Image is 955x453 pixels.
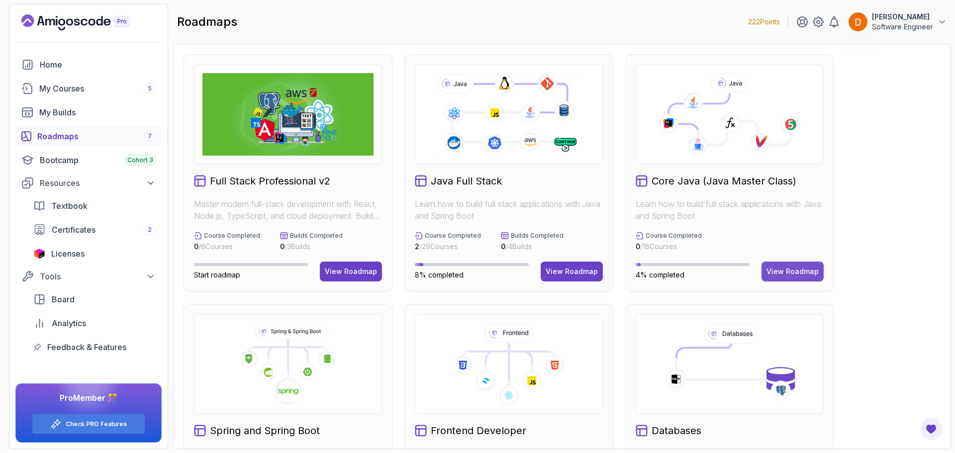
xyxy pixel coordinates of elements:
[127,156,153,164] span: Cohort 3
[194,242,260,252] p: / 6 Courses
[849,12,867,31] img: user profile image
[51,200,88,212] span: Textbook
[66,420,127,428] a: Check PRO Features
[646,232,702,240] p: Course Completed
[15,102,162,122] a: builds
[27,313,162,333] a: analytics
[202,73,374,156] img: Full Stack Professional v2
[148,226,152,234] span: 2
[15,174,162,192] button: Resources
[415,242,481,252] p: / 29 Courses
[210,174,330,188] h2: Full Stack Professional v2
[37,130,156,142] div: Roadmaps
[15,126,162,146] a: roadmaps
[511,232,564,240] p: Builds Completed
[766,267,819,276] div: View Roadmap
[15,150,162,170] a: bootcamp
[39,83,156,94] div: My Courses
[748,17,780,27] p: 222 Points
[51,248,85,260] span: Licenses
[546,267,598,276] div: View Roadmap
[148,132,152,140] span: 7
[290,232,343,240] p: Builds Completed
[501,242,564,252] p: / 4 Builds
[652,424,701,438] h2: Databases
[872,22,933,32] p: Software Engineer
[33,249,45,259] img: jetbrains icon
[27,196,162,216] a: textbook
[194,271,240,279] span: Start roadmap
[431,424,526,438] h2: Frontend Developer
[501,242,505,251] span: 0
[52,317,86,329] span: Analytics
[280,242,285,251] span: 0
[27,220,162,240] a: certificates
[15,268,162,285] button: Tools
[325,267,377,276] div: View Roadmap
[40,154,156,166] div: Bootcamp
[40,177,156,189] div: Resources
[541,262,603,281] button: View Roadmap
[636,242,640,251] span: 0
[872,12,933,22] p: [PERSON_NAME]
[636,198,824,222] p: Learn how to build full stack applications with Java and Spring Boot
[40,59,156,71] div: Home
[27,289,162,309] a: board
[636,242,702,252] p: / 18 Courses
[177,14,237,30] h2: roadmaps
[27,244,162,264] a: licenses
[415,198,603,222] p: Learn how to build full stack applications with Java and Spring Boot
[52,224,95,236] span: Certificates
[652,174,796,188] h2: Core Java (Java Master Class)
[415,271,464,279] span: 8% completed
[32,414,145,434] button: Check PRO Features
[21,14,153,30] a: Landing page
[47,341,126,353] span: Feedback & Features
[425,232,481,240] p: Course Completed
[415,242,419,251] span: 2
[15,79,162,98] a: courses
[194,242,198,251] span: 0
[919,417,943,441] button: Open Feedback Button
[320,262,382,281] button: View Roadmap
[431,174,502,188] h2: Java Full Stack
[27,337,162,357] a: feedback
[39,106,156,118] div: My Builds
[194,198,382,222] p: Master modern full-stack development with React, Node.js, TypeScript, and cloud deployment. Build...
[15,55,162,75] a: home
[40,271,156,282] div: Tools
[148,85,152,92] span: 5
[204,232,260,240] p: Course Completed
[210,424,320,438] h2: Spring and Spring Boot
[280,242,343,252] p: / 3 Builds
[848,12,947,32] button: user profile image[PERSON_NAME]Software Engineer
[52,293,75,305] span: Board
[762,262,824,281] button: View Roadmap
[636,271,684,279] span: 4% completed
